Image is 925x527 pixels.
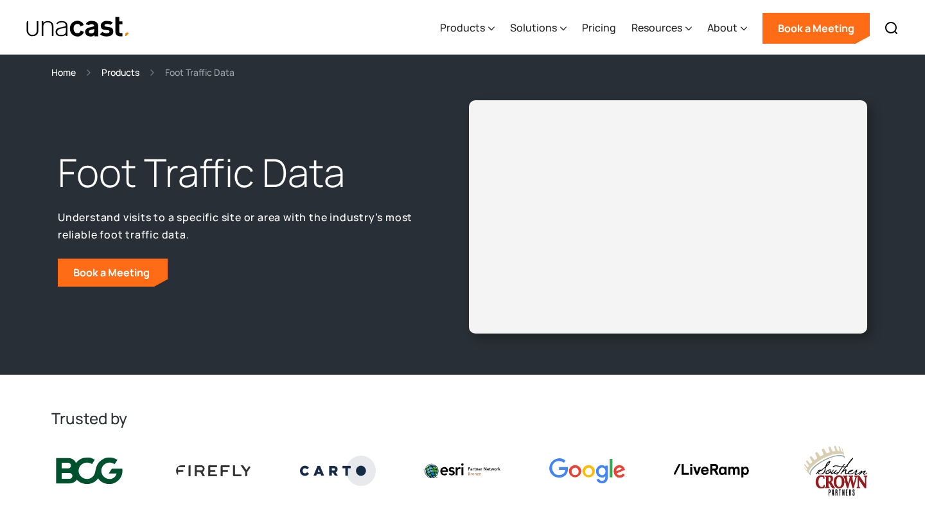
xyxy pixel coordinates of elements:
[440,20,485,35] div: Products
[762,13,870,44] a: Book a Meeting
[707,2,747,55] div: About
[58,258,168,287] a: Book a Meeting
[425,463,500,478] img: Esri logo
[58,209,421,243] p: Understand visits to a specific site or area with the industry’s most reliable foot traffic data.
[510,20,557,35] div: Solutions
[51,455,127,487] img: BCG logo
[707,20,737,35] div: About
[58,147,421,199] h1: Foot Traffic Data
[440,2,495,55] div: Products
[582,2,616,55] a: Pricing
[631,20,682,35] div: Resources
[673,464,749,478] img: liveramp logo
[631,2,692,55] div: Resources
[26,16,130,39] img: Unacast text logo
[798,444,874,497] img: southern crown logo
[479,111,857,323] iframe: Unacast - European Vaccines v2
[51,65,76,80] a: Home
[26,16,130,39] a: home
[300,456,376,485] img: Carto logo
[165,65,234,80] div: Foot Traffic Data
[176,465,252,476] img: Firefly Advertising logo
[549,458,625,483] img: Google logo
[101,65,139,80] a: Products
[51,408,874,429] h2: Trusted by
[510,2,567,55] div: Solutions
[884,21,899,36] img: Search icon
